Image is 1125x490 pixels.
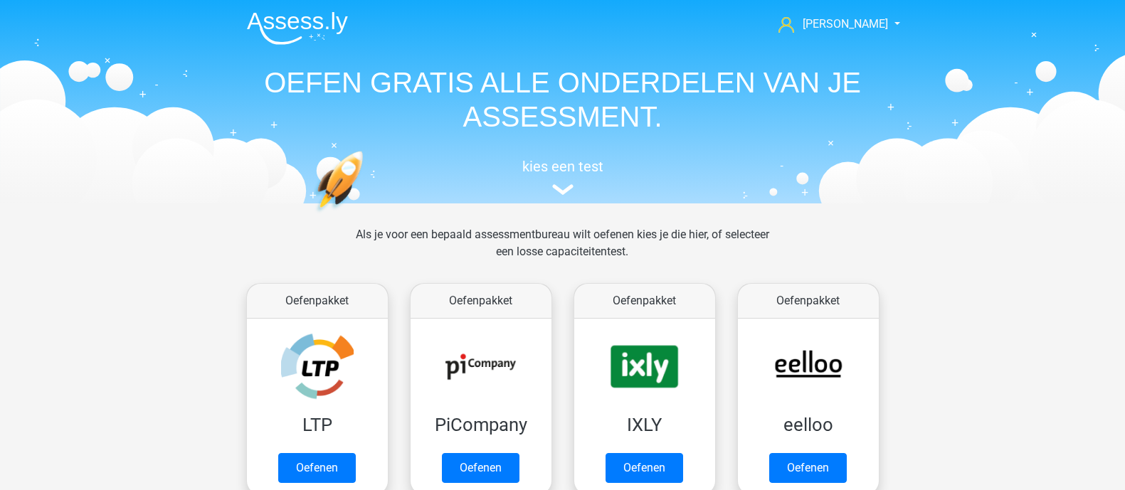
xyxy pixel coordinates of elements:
[236,65,890,134] h1: OEFEN GRATIS ALLE ONDERDELEN VAN JE ASSESSMENT.
[236,158,890,196] a: kies een test
[773,16,889,33] a: [PERSON_NAME]
[236,158,890,175] h5: kies een test
[344,226,781,277] div: Als je voor een bepaald assessmentbureau wilt oefenen kies je die hier, of selecteer een losse ca...
[442,453,519,483] a: Oefenen
[247,11,348,45] img: Assessly
[803,17,888,31] span: [PERSON_NAME]
[314,151,418,279] img: oefenen
[606,453,683,483] a: Oefenen
[278,453,356,483] a: Oefenen
[769,453,847,483] a: Oefenen
[552,184,574,195] img: assessment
